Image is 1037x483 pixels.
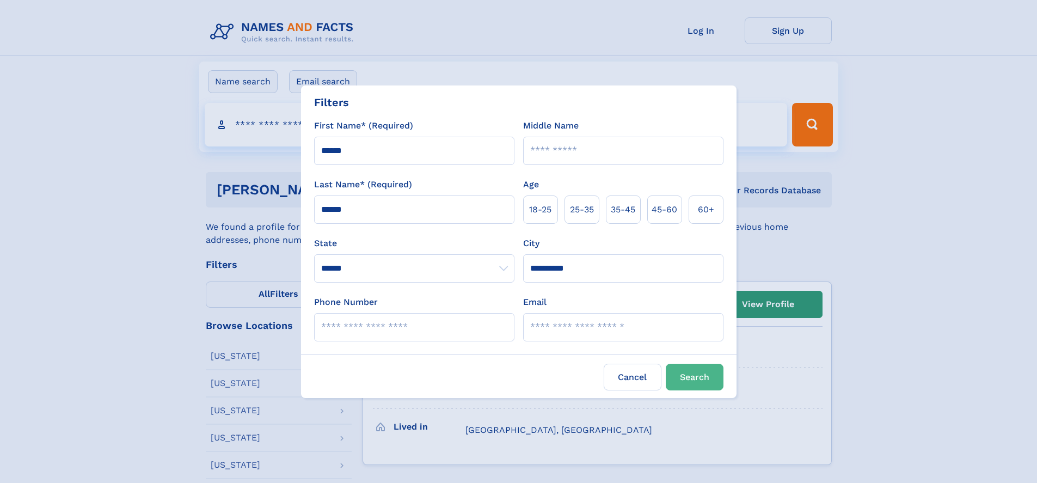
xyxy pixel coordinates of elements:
span: 45‑60 [652,203,677,216]
label: City [523,237,539,250]
label: Last Name* (Required) [314,178,412,191]
label: Phone Number [314,296,378,309]
span: 25‑35 [570,203,594,216]
label: Cancel [604,364,661,390]
label: Middle Name [523,119,579,132]
span: 18‑25 [529,203,551,216]
label: First Name* (Required) [314,119,413,132]
label: State [314,237,514,250]
label: Email [523,296,547,309]
span: 60+ [698,203,714,216]
label: Age [523,178,539,191]
button: Search [666,364,723,390]
span: 35‑45 [611,203,635,216]
div: Filters [314,94,349,111]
